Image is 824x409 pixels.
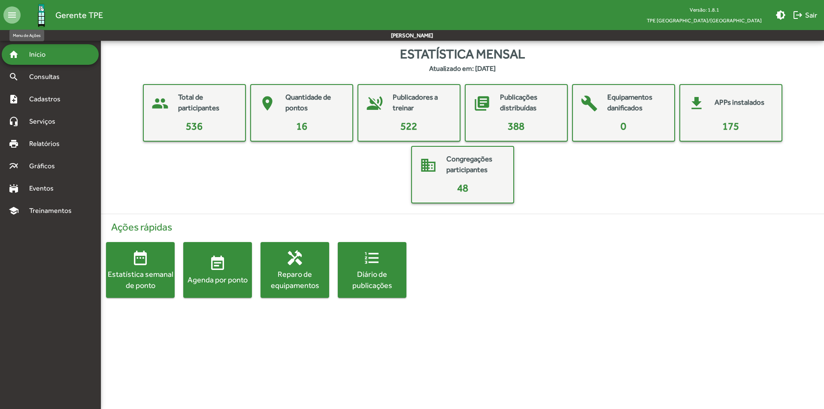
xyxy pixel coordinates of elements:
mat-card-title: Quantidade de pontos [285,92,344,114]
span: Eventos [24,183,65,194]
mat-icon: library_books [469,91,495,116]
span: Gerente TPE [55,8,103,22]
span: Gráficos [24,161,67,171]
mat-icon: print [9,139,19,149]
mat-icon: domain [415,152,441,178]
mat-icon: stadium [9,183,19,194]
span: 175 [722,120,739,132]
span: 0 [621,120,626,132]
span: 536 [186,120,203,132]
span: 522 [400,120,417,132]
span: Relatórios [24,139,71,149]
a: Gerente TPE [21,1,103,29]
mat-card-title: APPs instalados [715,97,764,108]
mat-icon: school [9,206,19,216]
mat-icon: date_range [132,249,149,267]
span: Início [24,49,58,60]
mat-icon: handyman [286,249,303,267]
mat-card-title: Congregações participantes [446,154,505,176]
span: 16 [296,120,307,132]
span: 388 [508,120,524,132]
span: Consultas [24,72,71,82]
span: Treinamentos [24,206,82,216]
mat-icon: note_add [9,94,19,104]
div: Reparo de equipamentos [261,269,329,290]
div: Versão: 1.8.1 [640,4,769,15]
button: Estatística semanal de ponto [106,242,175,298]
div: Agenda por ponto [183,274,252,285]
div: Diário de publicações [338,269,406,290]
span: Serviços [24,116,67,127]
img: Logo [27,1,55,29]
mat-card-title: Publicações distribuídas [500,92,558,114]
button: Agenda por ponto [183,242,252,298]
mat-icon: build [576,91,602,116]
mat-icon: multiline_chart [9,161,19,171]
mat-icon: home [9,49,19,60]
mat-icon: format_list_numbered [364,249,381,267]
span: Cadastros [24,94,72,104]
div: Estatística semanal de ponto [106,269,175,290]
mat-icon: brightness_medium [776,10,786,20]
mat-icon: place [254,91,280,116]
h4: Ações rápidas [106,221,819,233]
mat-icon: get_app [684,91,709,116]
mat-card-title: Equipamentos danificados [607,92,666,114]
mat-card-title: Publicadores a treinar [393,92,451,114]
mat-icon: people [147,91,173,116]
mat-icon: event_note [209,255,226,272]
mat-icon: logout [793,10,803,20]
button: Diário de publicações [338,242,406,298]
span: TPE [GEOGRAPHIC_DATA]/[GEOGRAPHIC_DATA] [640,15,769,26]
span: Estatística mensal [400,44,525,64]
mat-icon: menu [3,6,21,24]
mat-card-title: Total de participantes [178,92,236,114]
strong: Atualizado em: [DATE] [429,64,496,74]
mat-icon: search [9,72,19,82]
span: Sair [793,7,817,23]
mat-icon: voice_over_off [362,91,388,116]
span: 48 [457,182,468,194]
button: Sair [789,7,821,23]
button: Reparo de equipamentos [261,242,329,298]
mat-icon: headset_mic [9,116,19,127]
